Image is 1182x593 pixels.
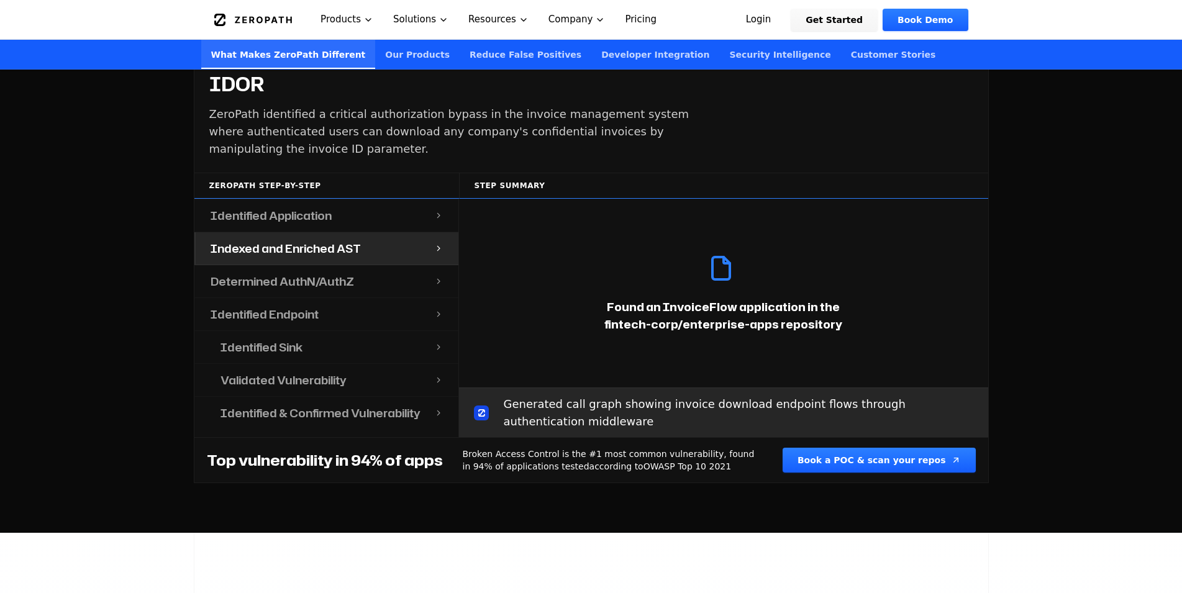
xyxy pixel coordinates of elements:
a: Get Started [791,9,878,31]
a: Customer Stories [841,40,946,69]
a: Our Products [375,40,460,69]
p: Found an InvoiceFlow application in the fintech-corp/enterprise-apps repository [584,298,863,333]
div: ZeroPath Step-by-Step [194,173,459,199]
h4: Identified Endpoint [211,306,319,323]
button: Identified Sink [194,331,458,364]
h4: Identified Application [211,207,332,224]
a: Security Intelligence [719,40,840,69]
button: Determined AuthN/AuthZ [194,265,458,298]
a: Developer Integration [591,40,719,69]
h4: IDOR [209,73,265,96]
button: Identified Endpoint [194,298,458,331]
h4: Validated Vulnerability [220,371,347,389]
button: Book a POC & scan your repos [783,448,976,473]
a: Reduce False Positives [460,40,591,69]
button: Identified & Confirmed Vulnerability [194,397,458,429]
h4: Identified & Confirmed Vulnerability [220,404,421,422]
h4: Identified Sink [220,338,302,356]
h4: Top vulnerability in 94% of apps [207,450,443,470]
h4: Determined AuthN/AuthZ [211,273,354,290]
button: Indexed and Enriched AST [194,232,458,265]
button: Validated Vulnerability [194,364,458,397]
a: Login [731,9,786,31]
p: Broken Access Control is the #1 most common vulnerability, found in 94% of applications tested ac... [463,448,763,473]
a: What Makes ZeroPath Different [201,40,376,69]
a: OWASP Top 10 2021 [643,461,731,471]
button: Identified Application [194,199,458,232]
a: Book Demo [883,9,968,31]
div: Generated call graph showing invoice download endpoint flows through authentication middleware [459,387,988,437]
h4: Indexed and Enriched AST [211,240,361,257]
div: Step Summary [459,173,988,199]
p: ZeroPath identified a critical authorization bypass in the invoice management system where authen... [209,106,709,158]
